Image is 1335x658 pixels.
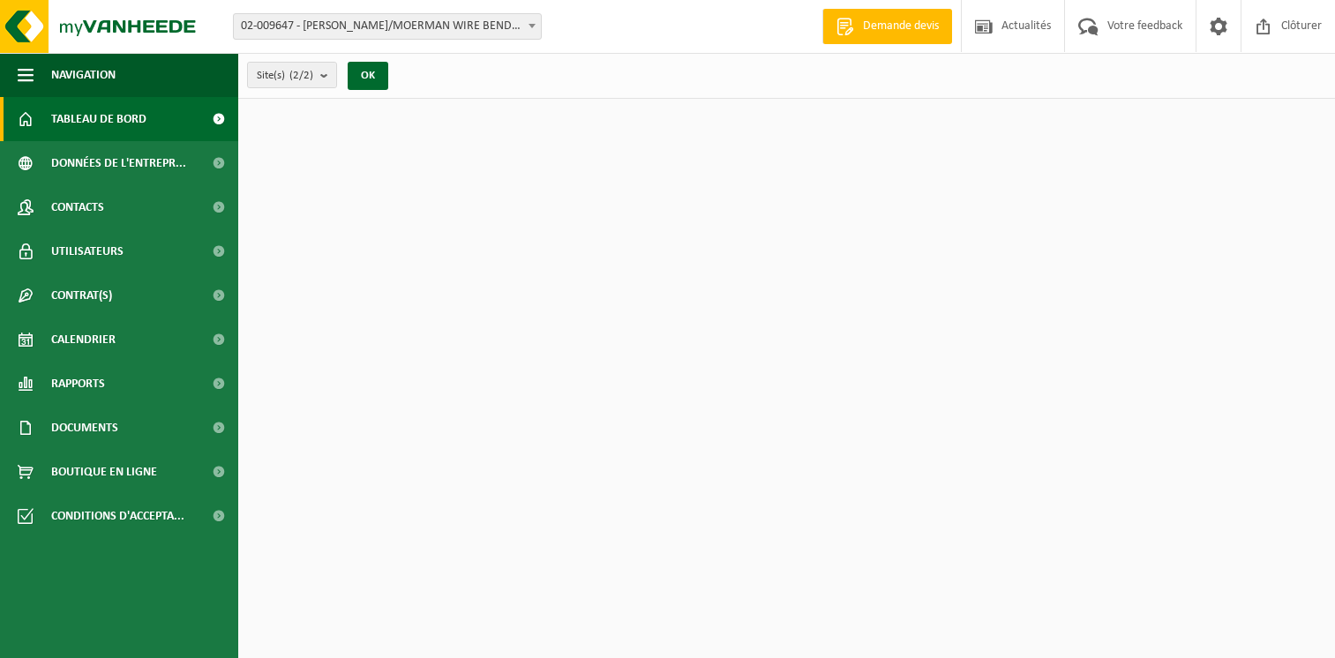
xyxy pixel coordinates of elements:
[51,141,186,185] span: Données de l'entrepr...
[234,14,541,39] span: 02-009647 - ROUSSEL/MOERMAN WIRE BENDING - MENEN
[51,362,105,406] span: Rapports
[51,229,124,273] span: Utilisateurs
[822,9,952,44] a: Demande devis
[51,406,118,450] span: Documents
[51,97,146,141] span: Tableau de bord
[233,13,542,40] span: 02-009647 - ROUSSEL/MOERMAN WIRE BENDING - MENEN
[289,70,313,81] count: (2/2)
[51,53,116,97] span: Navigation
[51,318,116,362] span: Calendrier
[51,273,112,318] span: Contrat(s)
[247,62,337,88] button: Site(s)(2/2)
[51,494,184,538] span: Conditions d'accepta...
[51,185,104,229] span: Contacts
[348,62,388,90] button: OK
[51,450,157,494] span: Boutique en ligne
[859,18,943,35] span: Demande devis
[257,63,313,89] span: Site(s)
